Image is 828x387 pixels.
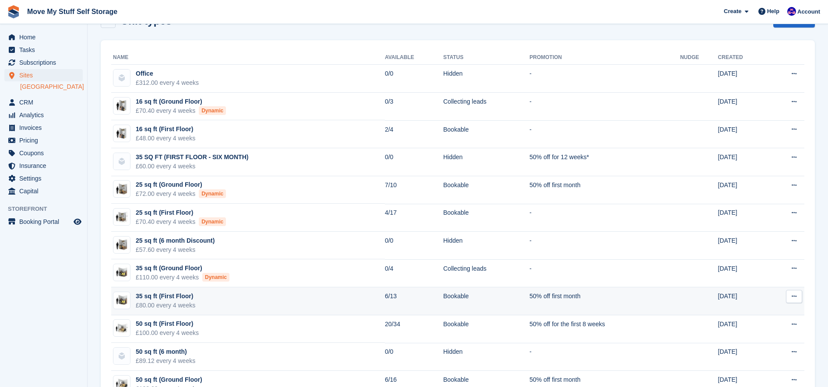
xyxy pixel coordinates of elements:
span: Storefront [8,205,87,213]
img: 15-sqft-unit.jpg [113,127,130,140]
td: [DATE] [718,93,768,121]
span: Insurance [19,160,72,172]
div: £89.12 every 4 weeks [136,356,195,366]
a: menu [4,56,83,69]
td: [DATE] [718,315,768,343]
img: blank-unit-type-icon-ffbac7b88ba66c5e286b0e438baccc4b9c83835d4c34f86887a83fc20ec27e7b.svg [113,348,130,364]
th: Created [718,51,768,65]
span: Coupons [19,147,72,159]
td: - [529,204,680,232]
div: Tooltip anchor [763,16,771,24]
div: 25 sq ft (First Floor) [136,208,226,217]
td: Hidden [443,65,529,93]
td: 50% off for 12 weeks* [529,148,680,176]
div: 50 sq ft (Ground Floor) [136,375,202,384]
td: Bookable [443,176,529,204]
td: 20/34 [385,315,443,343]
div: £70.40 every 4 weeks [136,106,226,115]
td: [DATE] [718,65,768,93]
a: menu [4,122,83,134]
span: Settings [19,172,72,185]
img: Jade Whetnall [787,7,796,16]
span: Invoices [19,122,72,134]
td: - [529,65,680,93]
td: 0/0 [385,232,443,260]
a: menu [4,147,83,159]
a: menu [4,31,83,43]
div: Dynamic [199,106,226,115]
img: 25-sqft-unit%20(3).jpg [113,238,130,251]
td: Bookable [443,120,529,148]
div: 35 sq ft (First Floor) [136,292,195,301]
td: [DATE] [718,204,768,232]
div: £110.00 every 4 weeks [136,273,229,282]
th: Promotion [529,51,680,65]
div: 50 sq ft (First Floor) [136,319,199,328]
div: 16 sq ft (First Floor) [136,125,195,134]
a: menu [4,44,83,56]
a: Move My Stuff Self Storage [24,4,121,19]
td: 0/0 [385,65,443,93]
td: [DATE] [718,259,768,287]
span: Sites [19,69,72,81]
td: Hidden [443,343,529,371]
div: Dynamic [199,217,226,226]
span: Subscriptions [19,56,72,69]
div: Dynamic [199,189,226,198]
td: Hidden [443,232,529,260]
td: 0/0 [385,148,443,176]
img: stora-icon-8386f47178a22dfd0bd8f6a31ec36ba5ce8667c1dd55bd0f319d3a0aa187defe.svg [7,5,20,18]
img: 15-sqft-unit.jpg [113,99,130,112]
span: Analytics [19,109,72,121]
div: £80.00 every 4 weeks [136,301,195,310]
td: [DATE] [718,148,768,176]
div: £70.40 every 4 weeks [136,217,226,227]
th: Available [385,51,443,65]
td: [DATE] [718,287,768,315]
a: menu [4,69,83,81]
td: Bookable [443,315,529,343]
div: 25 sq ft (6 month Discount) [136,236,215,245]
td: Bookable [443,287,529,315]
img: blank-unit-type-icon-ffbac7b88ba66c5e286b0e438baccc4b9c83835d4c34f86887a83fc20ec27e7b.svg [113,153,130,170]
img: 50.jpg [113,322,130,335]
span: CRM [19,96,72,108]
a: [GEOGRAPHIC_DATA] [20,83,83,91]
img: blank-unit-type-icon-ffbac7b88ba66c5e286b0e438baccc4b9c83835d4c34f86887a83fc20ec27e7b.svg [113,70,130,86]
td: 6/13 [385,287,443,315]
img: 25-sqft-unit.jpg [113,183,130,195]
div: 35 SQ FT (FIRST FLOOR - SIX MONTH) [136,153,248,162]
span: Capital [19,185,72,197]
a: menu [4,96,83,108]
td: 50% off first month [529,176,680,204]
div: Office [136,69,199,78]
div: £312.00 every 4 weeks [136,78,199,87]
td: 0/3 [385,93,443,121]
td: 50% off for the first 8 weeks [529,315,680,343]
div: £60.00 every 4 weeks [136,162,248,171]
div: Dynamic [202,273,229,282]
a: menu [4,172,83,185]
div: 25 sq ft (Ground Floor) [136,180,226,189]
td: 2/4 [385,120,443,148]
a: menu [4,134,83,146]
div: £100.00 every 4 weeks [136,328,199,338]
td: - [529,232,680,260]
th: Name [111,51,385,65]
div: 50 sq ft (6 month) [136,347,195,356]
th: Nudge [680,51,718,65]
td: [DATE] [718,343,768,371]
span: Tasks [19,44,72,56]
div: £72.00 every 4 weeks [136,189,226,199]
td: Bookable [443,204,529,232]
div: £57.60 every 4 weeks [136,245,215,255]
td: 4/17 [385,204,443,232]
img: 35-sqft-unit.jpg [113,266,130,279]
div: 16 sq ft (Ground Floor) [136,97,226,106]
span: Booking Portal [19,216,72,228]
td: Collecting leads [443,259,529,287]
td: - [529,343,680,371]
a: menu [4,160,83,172]
td: 7/10 [385,176,443,204]
a: Preview store [72,216,83,227]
